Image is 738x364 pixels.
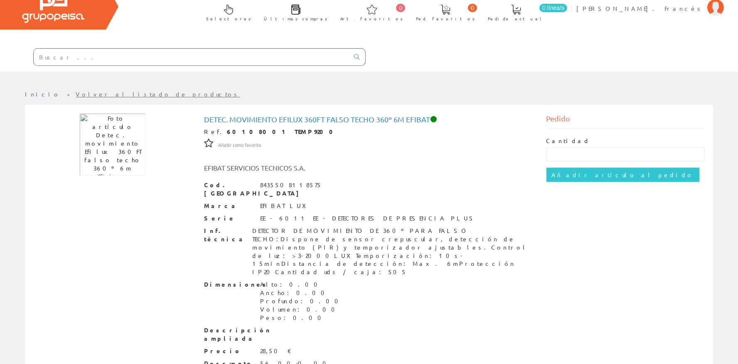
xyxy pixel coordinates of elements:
[261,280,344,289] div: Alto: 0.00
[219,141,261,148] a: Añadir como favorito
[261,347,292,355] div: 28,50 €
[264,15,327,23] span: Últimas compras
[261,202,312,210] div: EFIBAT LUX
[261,181,322,189] div: 8435508118575
[204,128,534,136] div: Ref.
[396,4,405,12] span: 0
[204,326,254,343] span: Descripción ampliada
[261,289,344,297] div: Ancho: 0.00
[261,305,344,314] div: Volumen: 0.00
[219,142,261,149] span: Añadir como favorito
[204,280,254,289] span: Dimensiones
[261,297,344,305] div: Profundo: 0.00
[261,314,344,322] div: Peso: 0.00
[227,128,339,135] strong: 60108001 TEMP9200
[416,15,475,23] span: Ped. favoritos
[25,90,60,98] a: Inicio
[204,115,534,124] h1: Detec. movimiento Efilux 360FT falso techo 360º 6m Efibat
[340,15,403,23] span: Art. favoritos
[204,181,254,198] span: Cod. [GEOGRAPHIC_DATA]
[76,90,240,98] a: Volver al listado de productos
[546,137,590,145] label: Cantidad
[198,163,398,173] div: EFIBAT SERVICIOS TECNICOS S.A.
[204,202,254,210] span: Marca
[468,4,477,12] span: 0
[546,113,705,129] div: Pedido
[204,214,254,223] span: Serie
[34,49,349,65] input: Buscar ...
[206,15,251,23] span: Selectores
[539,4,567,12] span: 0 línea/s
[79,113,145,176] img: Foto artículo Detec. movimiento Efilux 360FT falso techo 360º 6m Efibat (159.23566878981x150)
[253,227,534,277] div: DETECTOR DE MOVIMIENTO DE 360º PARA FALSO TECHO:Dispone de sensor crepuscular, detección de movim...
[204,347,254,355] span: Precio
[204,227,246,243] span: Inf. técnica
[576,4,703,12] span: [PERSON_NAME]. Francés
[261,214,477,223] div: EE - 6011 EE - DETECTORES DE PRESENCIA PLUS
[546,168,699,182] input: Añadir artículo al pedido
[488,15,544,23] span: Pedido actual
